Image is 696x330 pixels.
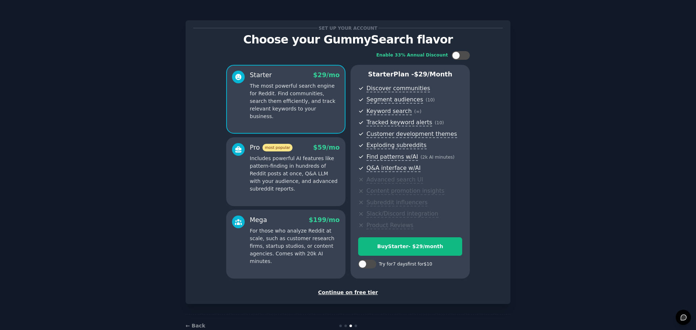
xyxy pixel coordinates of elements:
div: Mega [250,216,267,225]
span: ( 2k AI minutes ) [420,155,455,160]
span: Q&A interface w/AI [366,164,420,172]
span: $ 29 /mo [313,71,340,79]
span: ( 10 ) [426,97,435,103]
div: Starter [250,71,272,80]
div: Buy Starter - $ 29 /month [359,243,462,250]
span: Tracked keyword alerts [366,119,432,126]
a: ← Back [186,323,205,329]
span: Customer development themes [366,130,457,138]
span: ( 10 ) [435,120,444,125]
p: For those who analyze Reddit at scale, such as customer research firms, startup studios, or conte... [250,227,340,265]
span: Advanced search UI [366,176,423,184]
p: The most powerful search engine for Reddit. Find communities, search them efficiently, and track ... [250,82,340,120]
span: $ 59 /mo [313,144,340,151]
span: Set up your account [318,24,379,32]
div: Try for 7 days first for $10 [379,261,432,268]
button: BuyStarter- $29/month [358,237,462,256]
p: Includes powerful AI features like pattern-finding in hundreds of Reddit posts at once, Q&A LLM w... [250,155,340,193]
span: Subreddit influencers [366,199,427,206]
div: Continue on free tier [193,289,503,296]
span: $ 29 /month [414,71,452,78]
span: Content promotion insights [366,187,444,195]
span: Segment audiences [366,96,423,104]
div: Enable 33% Annual Discount [376,52,448,59]
p: Choose your GummySearch flavor [193,33,503,46]
span: most popular [262,144,293,151]
div: Pro [250,143,293,152]
span: Exploding subreddits [366,142,426,149]
p: Starter Plan - [358,70,462,79]
span: Slack/Discord integration [366,210,438,218]
span: Keyword search [366,108,412,115]
span: ( ∞ ) [414,109,422,114]
span: Discover communities [366,85,430,92]
span: Product Reviews [366,222,413,229]
span: $ 199 /mo [309,216,340,224]
span: Find patterns w/AI [366,153,418,161]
